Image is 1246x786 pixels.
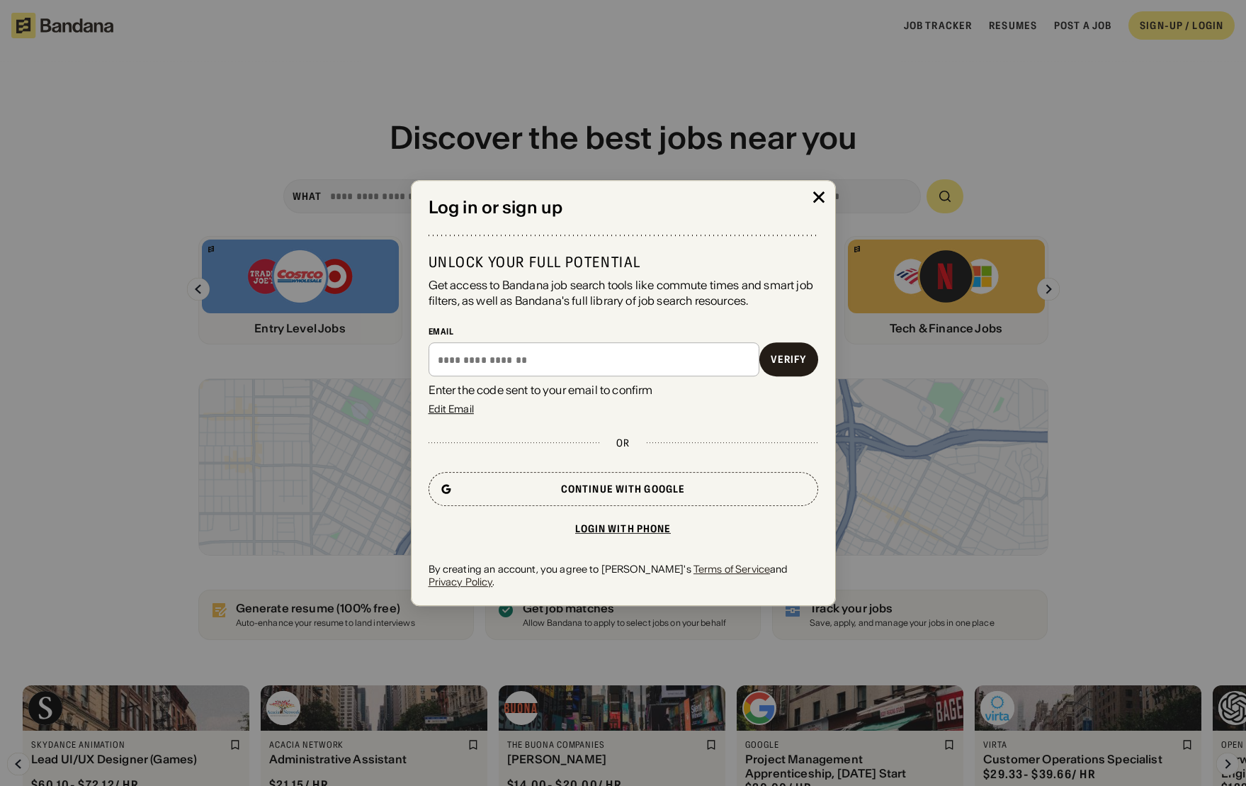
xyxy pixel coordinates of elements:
[429,563,818,588] div: By creating an account, you agree to [PERSON_NAME]'s and .
[429,198,818,218] div: Log in or sign up
[575,524,672,534] div: Login with phone
[561,484,685,494] div: Continue with Google
[429,576,493,588] a: Privacy Policy
[771,354,806,364] div: Verify
[429,253,818,271] div: Unlock your full potential
[693,563,770,576] a: Terms of Service
[429,277,818,309] div: Get access to Bandana job search tools like commute times and smart job filters, as well as Banda...
[429,326,818,337] div: Email
[429,382,818,398] div: Enter the code sent to your email to confirm
[616,437,630,449] div: or
[429,404,474,414] div: Edit Email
